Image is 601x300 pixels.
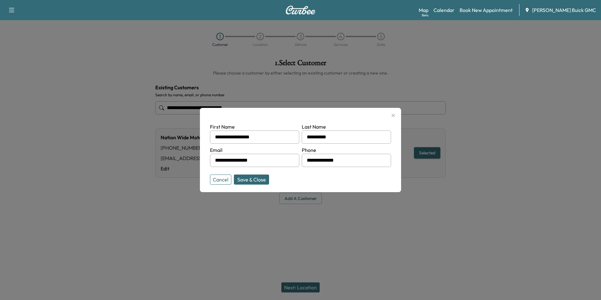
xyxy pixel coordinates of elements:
[302,147,316,153] label: Phone
[422,13,428,18] div: Beta
[460,6,513,14] a: Book New Appointment
[210,147,223,153] label: Email
[210,175,231,185] button: Cancel
[234,175,269,185] button: Save & Close
[433,6,455,14] a: Calendar
[210,124,235,130] label: First Name
[302,124,326,130] label: Last Name
[532,6,596,14] span: [PERSON_NAME] Buick GMC
[419,6,428,14] a: MapBeta
[285,6,316,14] img: Curbee Logo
